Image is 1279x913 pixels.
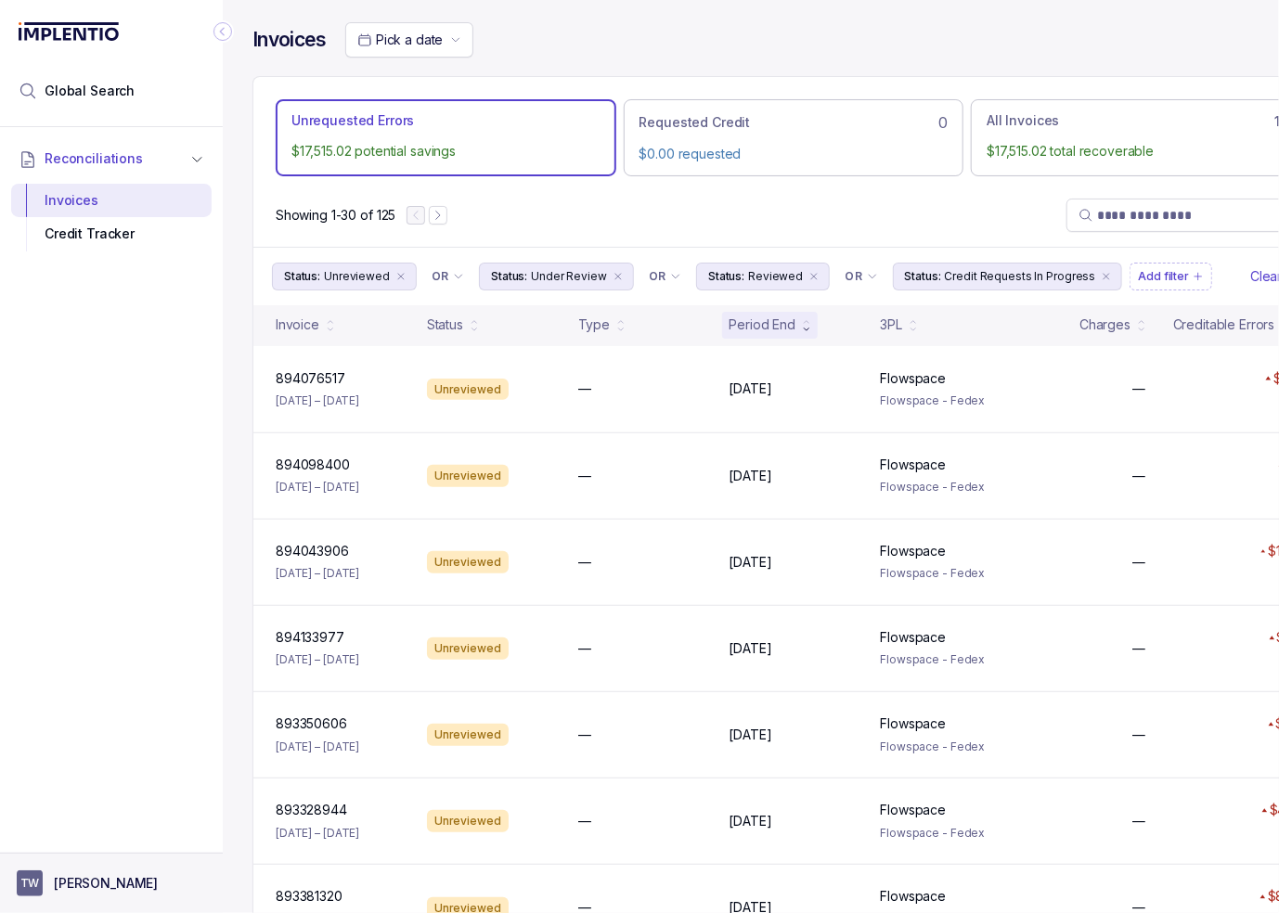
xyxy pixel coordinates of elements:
img: red pointer upwards [1260,549,1266,554]
p: Showing 1-30 of 125 [276,206,395,225]
p: [DATE] – [DATE] [276,824,359,842]
p: Flowspace [880,887,946,906]
p: — [1132,726,1145,744]
p: 894076517 [276,369,345,388]
div: Unreviewed [427,465,509,487]
p: [DATE] [730,812,772,830]
p: Flowspace - Fedex [880,824,1009,842]
span: Global Search [45,82,135,100]
p: 894098400 [276,456,350,474]
div: Collapse Icon [212,20,234,43]
p: [DATE] – [DATE] [276,738,359,756]
h4: Invoices [252,27,327,53]
p: — [578,379,591,398]
img: red pointer upwards [1261,808,1267,813]
div: Unreviewed [427,810,509,832]
p: 894043906 [276,542,349,560]
p: [DATE] [730,467,772,485]
p: [DATE] [730,639,772,658]
p: 893350606 [276,714,347,733]
div: 0 [639,111,949,134]
div: remove content [1099,269,1114,284]
button: Filter Chip Add filter [1130,263,1212,290]
div: Reconciliations [11,180,212,255]
p: Flowspace - Fedex [880,478,1009,496]
p: — [578,467,591,485]
p: OR [649,269,666,284]
p: [DATE] – [DATE] [276,650,359,669]
button: Filter Chip Unreviewed [272,263,417,290]
p: Under Review [531,267,607,286]
p: Flowspace [880,369,946,388]
span: User initials [17,870,43,896]
button: Filter Chip Credit Requests In Progress [893,263,1123,290]
div: Unreviewed [427,637,509,660]
p: Flowspace - Fedex [880,738,1009,756]
img: red pointer upwards [1265,376,1271,380]
p: Flowspace [880,456,946,474]
p: — [578,812,591,830]
p: [DATE] – [DATE] [276,478,359,496]
p: All Invoices [987,111,1059,130]
p: OR [432,269,449,284]
p: [DATE] – [DATE] [276,564,359,583]
p: [DATE] – [DATE] [276,392,359,410]
search: Date Range Picker [357,31,443,49]
div: Invoice [276,315,319,334]
p: Reviewed [748,267,803,286]
p: 893328944 [276,801,347,819]
p: $0.00 requested [639,145,949,163]
button: Reconciliations [11,138,212,179]
li: Filter Chip Under Review [479,263,634,290]
p: Flowspace [880,628,946,647]
button: Date Range Picker [345,22,473,58]
p: Requested Credit [639,113,751,132]
button: Next Page [429,206,447,225]
p: Status: [708,267,744,286]
button: User initials[PERSON_NAME] [17,870,206,896]
div: Period End [730,315,796,334]
div: Type [578,315,610,334]
img: red pointer upwards [1260,894,1265,899]
p: Flowspace [880,542,946,560]
p: Flowspace - Fedex [880,392,1009,410]
button: Filter Chip Connector undefined [424,264,472,289]
div: Unreviewed [427,724,509,746]
img: red pointer upwards [1268,722,1273,727]
p: $17,515.02 potential savings [291,142,601,161]
p: Flowspace - Fedex [880,564,1009,583]
p: — [1132,812,1145,830]
div: Status [427,315,463,334]
div: 3PL [880,315,902,334]
p: — [578,553,591,572]
p: [DATE] [730,553,772,572]
p: — [578,726,591,744]
li: Filter Chip Connector undefined [649,269,681,284]
div: Remaining page entries [276,206,395,225]
div: remove content [394,269,408,284]
span: Pick a date [376,32,443,47]
ul: Filter Group [272,263,1247,290]
p: Status: [491,267,527,286]
div: Invoices [26,184,197,217]
button: Filter Chip Connector undefined [641,264,689,289]
p: Status: [284,267,320,286]
button: Filter Chip Reviewed [696,263,830,290]
p: — [1132,553,1145,572]
div: Charges [1079,315,1130,334]
p: Add filter [1138,267,1189,286]
p: — [1132,639,1145,658]
div: remove content [807,269,821,284]
p: Unreviewed [324,267,390,286]
p: Credit Requests In Progress [945,267,1096,286]
div: remove content [611,269,626,284]
p: 894133977 [276,628,344,647]
p: — [1132,467,1145,485]
div: Unreviewed [427,551,509,573]
div: Credit Tracker [26,217,197,251]
li: Filter Chip Connector undefined [432,269,464,284]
